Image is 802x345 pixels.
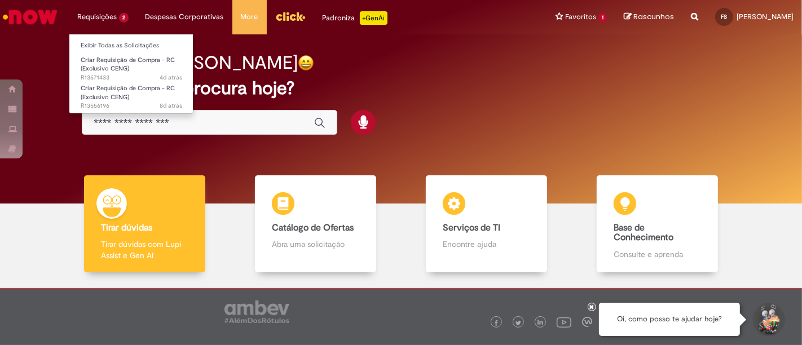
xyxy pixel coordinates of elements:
[69,82,193,107] a: Aberto R13556196 : Criar Requisição de Compra - RC (Exclusivo CENG)
[565,11,596,23] span: Favoritos
[598,13,607,23] span: 1
[582,317,592,327] img: logo_footer_workplace.png
[751,303,785,337] button: Iniciar Conversa de Suporte
[443,222,500,233] b: Serviços de TI
[443,238,530,250] p: Encontre ajuda
[81,56,175,73] span: Criar Requisição de Compra - RC (Exclusivo CENG)
[119,13,129,23] span: 2
[160,73,182,82] time: 26/09/2025 16:06:12
[160,101,182,110] time: 22/09/2025 16:16:57
[241,11,258,23] span: More
[146,11,224,23] span: Despesas Corporativas
[224,300,289,323] img: logo_footer_ambev_rotulo_gray.png
[275,8,306,25] img: click_logo_yellow_360x200.png
[81,73,182,82] span: R13571433
[614,222,673,244] b: Base de Conhecimento
[298,55,314,71] img: happy-face.png
[537,320,543,326] img: logo_footer_linkedin.png
[557,315,571,329] img: logo_footer_youtube.png
[69,39,193,52] a: Exibir Todas as Solicitações
[101,238,188,261] p: Tirar dúvidas com Lupi Assist e Gen Ai
[572,175,743,273] a: Base de Conhecimento Consulte e aprenda
[69,54,193,78] a: Aberto R13571433 : Criar Requisição de Compra - RC (Exclusivo CENG)
[633,11,674,22] span: Rascunhos
[77,11,117,23] span: Requisições
[81,101,182,110] span: R13556196
[737,12,794,21] span: [PERSON_NAME]
[721,13,728,20] span: FS
[624,12,674,23] a: Rascunhos
[272,222,354,233] b: Catálogo de Ofertas
[401,175,572,273] a: Serviços de TI Encontre ajuda
[599,303,740,336] div: Oi, como posso te ajudar hoje?
[69,34,193,114] ul: Requisições
[160,73,182,82] span: 4d atrás
[82,78,720,98] h2: O que você procura hoje?
[360,11,387,25] p: +GenAi
[323,11,387,25] div: Padroniza
[493,320,499,326] img: logo_footer_facebook.png
[230,175,401,273] a: Catálogo de Ofertas Abra uma solicitação
[59,175,230,273] a: Tirar dúvidas Tirar dúvidas com Lupi Assist e Gen Ai
[1,6,59,28] img: ServiceNow
[515,320,521,326] img: logo_footer_twitter.png
[614,249,700,260] p: Consulte e aprenda
[160,101,182,110] span: 8d atrás
[81,84,175,101] span: Criar Requisição de Compra - RC (Exclusivo CENG)
[272,238,359,250] p: Abra uma solicitação
[101,222,152,233] b: Tirar dúvidas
